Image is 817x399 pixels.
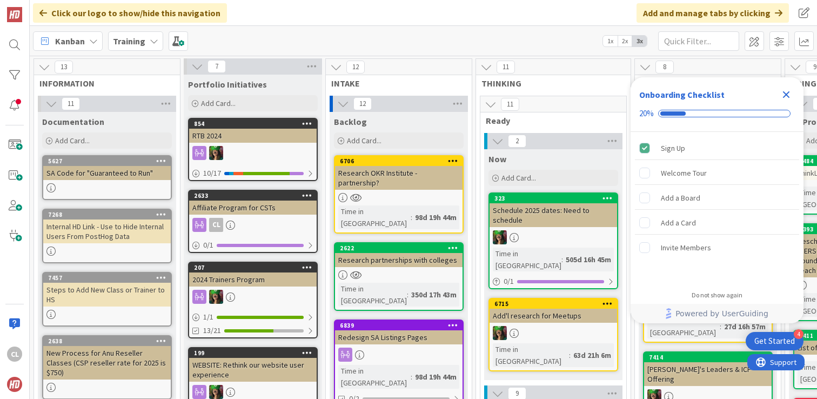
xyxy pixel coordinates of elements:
[661,191,700,204] div: Add a Board
[43,336,171,346] div: 2638
[194,264,317,271] div: 207
[48,337,171,345] div: 2638
[631,304,803,323] div: Footer
[55,61,73,74] span: 13
[639,109,654,118] div: 20%
[189,191,317,201] div: 2633
[340,157,463,165] div: 6706
[490,203,617,227] div: Schedule 2025 dates: Need to schedule
[189,119,317,143] div: 854RTB 2024
[618,36,632,46] span: 2x
[203,325,221,336] span: 13/21
[335,321,463,344] div: 6839Redesign SA Listings Pages
[194,349,317,357] div: 199
[675,307,768,320] span: Powered by UserGuiding
[493,230,507,244] img: SL
[508,135,526,148] span: 2
[635,136,799,160] div: Sign Up is complete.
[209,290,223,304] img: SL
[203,168,221,179] span: 10 / 17
[340,244,463,252] div: 2622
[494,300,617,308] div: 6715
[43,346,171,380] div: New Process for Anu Reseller Classes (CSP reseller rate for 2025 is $750)
[43,273,171,283] div: 7457
[631,132,803,284] div: Checklist items
[412,371,459,383] div: 98d 19h 44m
[48,274,171,282] div: 7457
[658,31,739,51] input: Quick Filter...
[346,61,365,74] span: 12
[347,136,381,145] span: Add Card...
[194,192,317,199] div: 2633
[209,385,223,399] img: SL
[189,263,317,272] div: 207
[563,254,614,265] div: 505d 16h 45m
[335,330,463,344] div: Redesign SA Listings Pages
[490,309,617,323] div: Add'l research for Meetups
[721,321,768,332] div: 27d 16h 57m
[490,194,617,203] div: 323
[490,299,617,323] div: 6715Add'l research for Meetups
[189,358,317,382] div: WEBSITE: Rethink our website user experience
[189,146,317,160] div: SL
[7,347,22,362] div: CL
[189,263,317,287] div: 2072024 Trainers Program
[189,119,317,129] div: 854
[207,60,226,73] span: 7
[189,310,317,324] div: 1/1
[412,211,459,223] div: 98d 19h 44m
[504,276,514,287] span: 0 / 1
[569,349,571,361] span: :
[486,115,613,126] span: Ready
[189,167,317,180] div: 10/17
[55,35,85,48] span: Kanban
[407,289,408,301] span: :
[661,241,711,254] div: Invite Members
[23,2,49,15] span: Support
[331,78,458,89] span: INTAKE
[338,283,407,307] div: Time in [GEOGRAPHIC_DATA]
[188,79,267,90] span: Portfolio Initiatives
[481,78,617,89] span: THINKING
[189,129,317,143] div: RTB 2024
[62,97,80,110] span: 11
[335,156,463,190] div: 6706Research OKR Institute - partnership?
[189,348,317,358] div: 199
[501,173,536,183] span: Add Card...
[43,166,171,180] div: SA Code for "Guaranteed to Run"
[189,348,317,382] div: 199WEBSITE: Rethink our website user experience
[353,97,372,110] span: 12
[754,336,795,347] div: Get Started
[113,36,145,46] b: Training
[720,321,721,332] span: :
[411,211,412,223] span: :
[490,326,617,340] div: SL
[335,156,463,166] div: 6706
[494,195,617,202] div: 323
[501,98,519,111] span: 11
[189,201,317,215] div: Affiliate Program for CSTs
[644,353,772,362] div: 7414
[636,304,798,323] a: Powered by UserGuiding
[411,371,412,383] span: :
[631,77,803,323] div: Checklist Container
[603,36,618,46] span: 1x
[43,210,171,243] div: 7268Internal HD Link - Use to Hide Internal Users From PostHog Data
[490,299,617,309] div: 6715
[661,216,696,229] div: Add a Card
[488,154,506,164] span: Now
[335,166,463,190] div: Research OKR Institute - partnership?
[43,210,171,220] div: 7268
[490,230,617,244] div: SL
[649,354,772,361] div: 7414
[490,194,617,227] div: 323Schedule 2025 dates: Need to schedule
[746,332,803,350] div: Open Get Started checklist, remaining modules: 4
[189,238,317,252] div: 0/1
[189,272,317,287] div: 2024 Trainers Program
[43,336,171,380] div: 2638New Process for Anu Reseller Classes (CSP reseller rate for 2025 is $750)
[493,326,507,340] img: SL
[644,362,772,386] div: [PERSON_NAME]'s Leaders & ICF Offering
[209,146,223,160] img: SL
[692,291,742,300] div: Do not show again
[39,78,166,89] span: INFORMATION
